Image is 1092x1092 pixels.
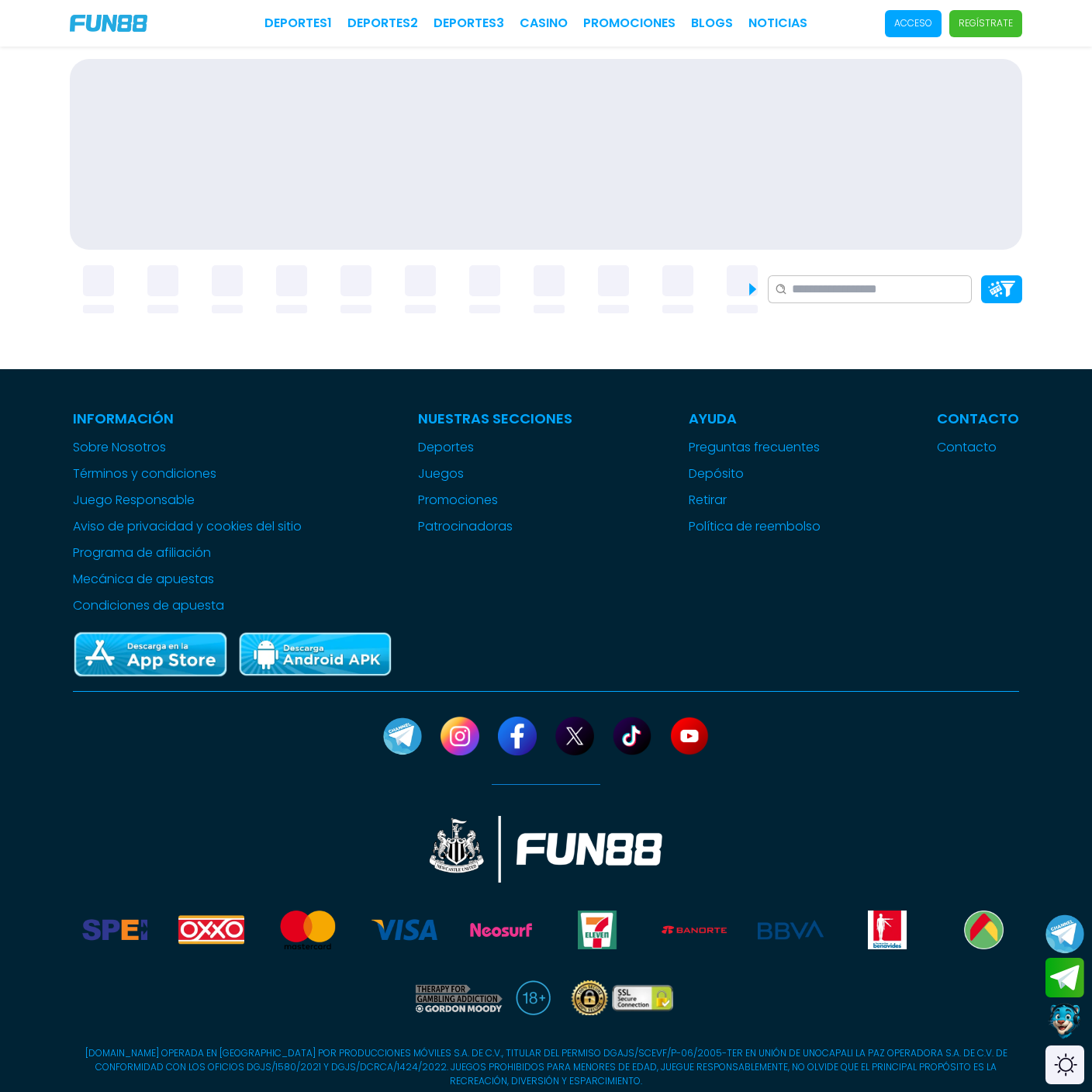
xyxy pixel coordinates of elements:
[662,911,727,949] img: Banorte
[73,596,302,615] a: Condiciones de apuesta
[73,517,302,536] a: Aviso de privacidad y cookies del sitio
[748,14,807,33] a: NOTICIAS
[1045,1001,1084,1042] button: Contact customer service
[566,980,679,1015] img: SSL
[1045,914,1084,954] button: Join telegram channel
[951,911,1016,949] img: Bodegaaurrera
[691,14,733,33] a: BLOGS
[959,16,1013,30] p: Regístrate
[73,570,302,589] a: Mecánica de apuestas
[413,980,503,1015] img: therapy for gaming addiction gordon moody
[371,911,437,949] img: Visa
[1045,958,1084,998] button: Join telegram
[73,544,302,562] a: Programa de afiliación
[73,491,302,510] a: Juego Responsable
[275,911,340,949] img: Mastercard
[855,911,920,949] img: Benavides
[468,911,534,949] img: Neosurf
[264,14,332,33] a: Deportes1
[988,281,1015,297] img: Platform Filter
[73,438,302,457] a: Sobre Nosotros
[434,14,504,33] a: Deportes3
[516,980,551,1015] img: 18 plus
[82,911,147,949] img: Spei
[73,408,302,429] p: Información
[520,14,568,33] a: CASINO
[418,465,464,483] button: Juegos
[430,816,662,883] img: New Castle
[413,980,503,1015] a: Read more about Gambling Therapy
[937,408,1019,429] p: Contacto
[689,408,821,429] p: Ayuda
[70,15,147,32] img: Company Logo
[418,517,572,536] a: Patrocinadoras
[565,911,630,949] img: Seven Eleven
[237,631,392,679] img: Play Store
[583,14,676,33] a: Promociones
[347,14,418,33] a: Deportes2
[1045,1045,1084,1084] div: Switch theme
[418,491,572,510] a: Promociones
[418,438,572,457] a: Deportes
[73,1046,1019,1088] p: [DOMAIN_NAME] OPERADA EN [GEOGRAPHIC_DATA] POR PRODUCCIONES MÓVILES S.A. DE C.V., TITULAR DEL PER...
[418,408,572,429] p: Nuestras Secciones
[178,911,244,949] img: Oxxo
[689,438,821,457] a: Preguntas frecuentes
[758,911,823,949] img: BBVA
[689,465,821,483] a: Depósito
[937,438,1019,457] a: Contacto
[73,465,302,483] a: Términos y condiciones
[73,631,228,679] img: App Store
[689,517,821,536] a: Política de reembolso
[894,16,932,30] p: Acceso
[689,491,821,510] a: Retirar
